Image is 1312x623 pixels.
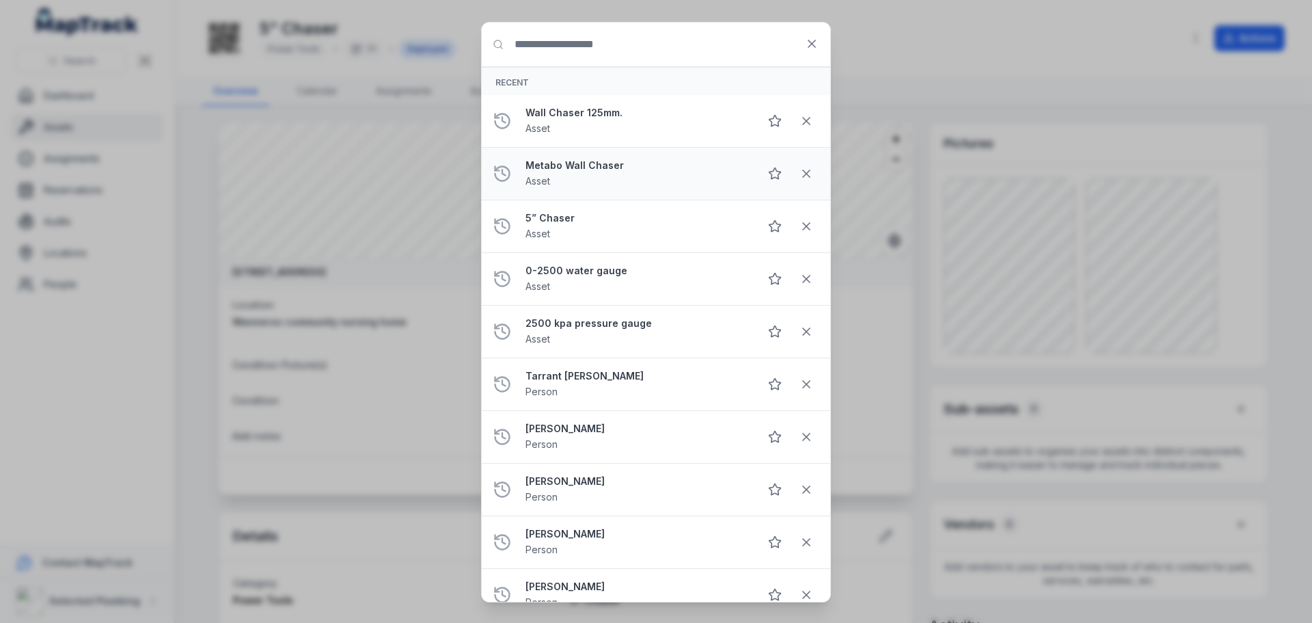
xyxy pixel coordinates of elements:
span: Person [525,596,558,608]
a: [PERSON_NAME]Person [525,580,748,610]
a: Tarrant [PERSON_NAME]Person [525,369,748,399]
strong: 0-2500 water gauge [525,264,748,278]
strong: [PERSON_NAME] [525,475,748,488]
span: Asset [525,333,550,345]
span: Asset [525,228,550,239]
span: Person [525,438,558,450]
strong: Metabo Wall Chaser [525,159,748,172]
a: [PERSON_NAME]Person [525,422,748,452]
span: Asset [525,122,550,134]
span: Person [525,544,558,555]
strong: 5” Chaser [525,211,748,225]
span: Asset [525,175,550,187]
a: 2500 kpa pressure gaugeAsset [525,317,748,347]
strong: [PERSON_NAME] [525,422,748,436]
span: Recent [495,77,529,88]
span: Person [525,491,558,503]
strong: Tarrant [PERSON_NAME] [525,369,748,383]
strong: Wall Chaser 125mm. [525,106,748,120]
a: 5” ChaserAsset [525,211,748,241]
a: 0-2500 water gaugeAsset [525,264,748,294]
strong: [PERSON_NAME] [525,580,748,594]
strong: 2500 kpa pressure gauge [525,317,748,330]
span: Person [525,386,558,397]
strong: [PERSON_NAME] [525,527,748,541]
a: Wall Chaser 125mm.Asset [525,106,748,136]
a: [PERSON_NAME]Person [525,527,748,557]
span: Asset [525,280,550,292]
a: [PERSON_NAME]Person [525,475,748,505]
a: Metabo Wall ChaserAsset [525,159,748,189]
